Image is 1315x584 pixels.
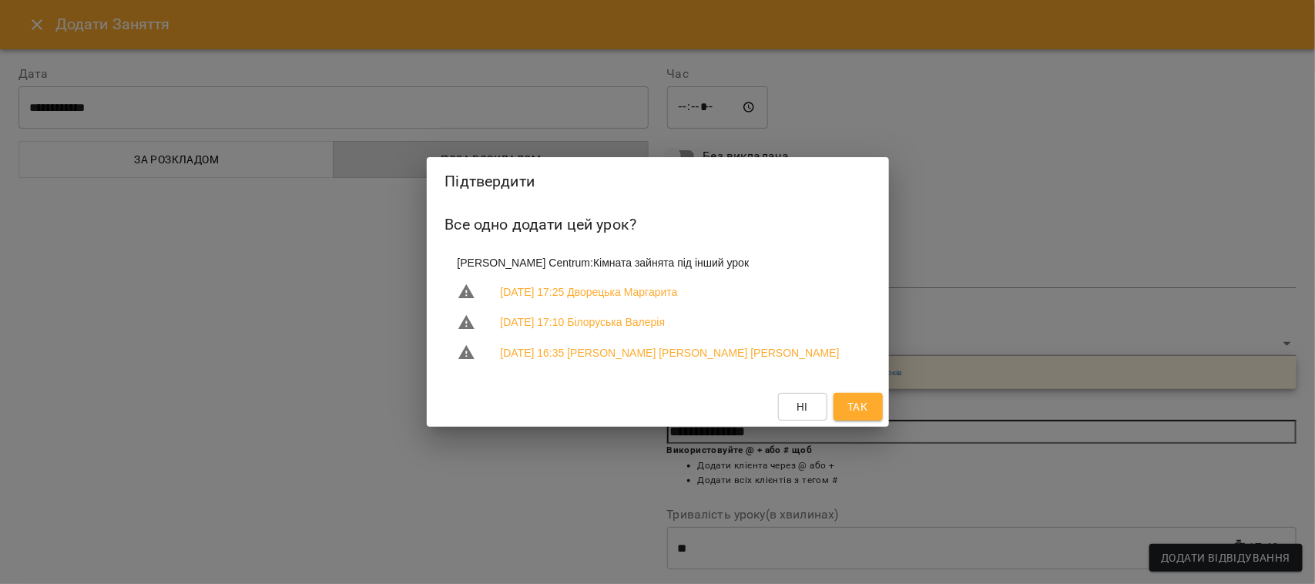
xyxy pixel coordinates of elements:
[445,249,871,277] li: [PERSON_NAME] Centrum : Кімната зайнята під інший урок
[445,169,871,193] h2: Підтвердити
[445,213,871,237] h6: Все одно додати цей урок?
[834,393,883,421] button: Так
[501,314,666,330] a: [DATE] 17:10 Білоруська Валерія
[501,345,840,361] a: [DATE] 16:35 [PERSON_NAME] [PERSON_NAME] [PERSON_NAME]
[797,398,808,416] span: Ні
[501,284,678,300] a: [DATE] 17:25 Дворецька Маргарита
[778,393,827,421] button: Ні
[847,398,867,416] span: Так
